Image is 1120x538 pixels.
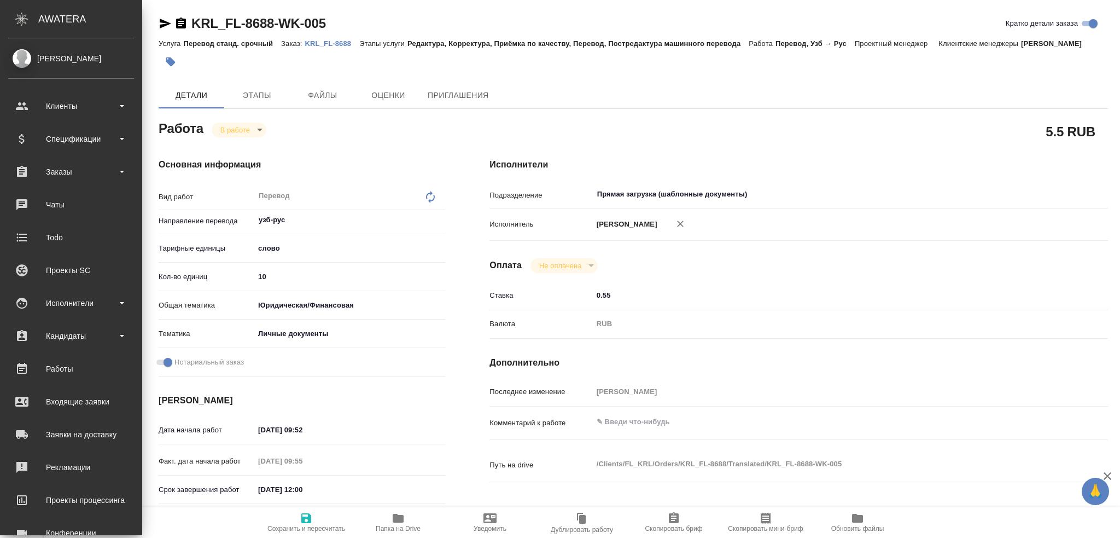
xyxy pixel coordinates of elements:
button: Скопировать бриф [628,507,720,538]
div: Работы [8,361,134,377]
div: Проекты SC [8,262,134,279]
div: [PERSON_NAME] [8,53,134,65]
button: Не оплачена [536,261,585,270]
a: Todo [3,224,139,251]
p: Подразделение [489,190,592,201]
a: Работы [3,355,139,383]
button: Удалить исполнителя [668,212,692,236]
p: Клиентские менеджеры [938,39,1021,48]
div: Кандидаты [8,328,134,344]
button: Сохранить и пересчитать [260,507,352,538]
input: ✎ Введи что-нибудь [593,287,1057,303]
h2: 5.5 RUB [1046,122,1095,141]
p: Проектный менеджер [855,39,930,48]
a: Проекты процессинга [3,487,139,514]
div: RUB [593,315,1057,333]
p: Кол-во единиц [159,271,254,282]
p: Срок завершения работ [159,484,254,495]
div: Заявки на доставку [8,426,134,443]
div: Todo [8,229,134,246]
div: Проекты процессинга [8,492,134,508]
p: Факт. дата начала работ [159,456,254,467]
h2: Работа [159,118,203,137]
button: Папка на Drive [352,507,444,538]
div: Личные документы [254,325,446,343]
p: Заказ: [281,39,305,48]
a: Рекламации [3,454,139,481]
p: KRL_FL-8688 [305,39,360,48]
input: Пустое поле [593,384,1057,400]
p: Тематика [159,328,254,339]
span: Скопировать мини-бриф [728,525,803,533]
div: Исполнители [8,295,134,311]
span: Приглашения [428,89,489,102]
p: [PERSON_NAME] [1021,39,1090,48]
div: Спецификации [8,131,134,147]
button: В работе [217,125,253,135]
div: Рекламации [8,459,134,476]
p: Редактура, Корректура, Приёмка по качеству, Перевод, Постредактура машинного перевода [407,39,749,48]
p: Путь на drive [489,460,592,471]
div: Чаты [8,196,134,213]
button: Open [1051,193,1053,195]
span: Сохранить и пересчитать [267,525,345,533]
button: Дублировать работу [536,507,628,538]
button: Скопировать ссылку для ЯМессенджера [159,17,172,30]
p: Этапы услуги [359,39,407,48]
p: Тарифные единицы [159,243,254,254]
span: Этапы [231,89,283,102]
p: Общая тематика [159,300,254,311]
span: Дублировать работу [551,526,613,534]
input: ✎ Введи что-нибудь [254,269,446,285]
input: ✎ Введи что-нибудь [254,482,350,497]
h4: Дополнительно [489,356,1108,369]
input: ✎ Введи что-нибудь [254,422,350,438]
h4: Основная информация [159,158,446,171]
div: AWATERA [38,8,142,30]
a: Заявки на доставку [3,421,139,448]
h4: Исполнители [489,158,1108,171]
div: слово [254,239,446,258]
a: Чаты [3,191,139,218]
span: Нотариальный заказ [174,357,244,368]
span: Уведомить [474,525,506,533]
button: 🙏 [1082,478,1109,505]
div: Юридическая/Финансовая [254,296,446,315]
span: Кратко детали заказа [1006,18,1078,29]
p: Ставка [489,290,592,301]
a: KRL_FL-8688-WK-005 [191,16,326,31]
h4: [PERSON_NAME] [159,394,446,407]
div: В работе [212,123,266,137]
button: Скопировать мини-бриф [720,507,812,538]
p: [PERSON_NAME] [593,219,657,230]
a: KRL_FL-8688 [305,38,360,48]
button: Open [440,219,442,221]
p: Дата начала работ [159,425,254,436]
p: Последнее изменение [489,386,592,397]
div: Входящие заявки [8,394,134,410]
p: Работа [749,39,775,48]
button: Обновить файлы [812,507,903,538]
p: Комментарий к работе [489,418,592,429]
span: 🙏 [1086,480,1105,503]
p: Валюта [489,319,592,329]
span: Папка на Drive [376,525,421,533]
span: Файлы [296,89,349,102]
a: Проекты SC [3,257,139,284]
p: Услуга [159,39,183,48]
button: Уведомить [444,507,536,538]
button: Добавить тэг [159,50,183,74]
a: Входящие заявки [3,388,139,415]
div: В работе [530,258,598,273]
p: Перевод станд. срочный [183,39,281,48]
div: Заказы [8,164,134,180]
button: Скопировать ссылку [174,17,188,30]
p: Исполнитель [489,219,592,230]
span: Детали [165,89,218,102]
span: Оценки [362,89,415,102]
textarea: /Clients/FL_KRL/Orders/KRL_FL-8688/Translated/KRL_FL-8688-WK-005 [593,455,1057,473]
p: Перевод, Узб → Рус [775,39,855,48]
p: Направление перевода [159,216,254,227]
div: Клиенты [8,98,134,114]
span: Обновить файлы [831,525,884,533]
